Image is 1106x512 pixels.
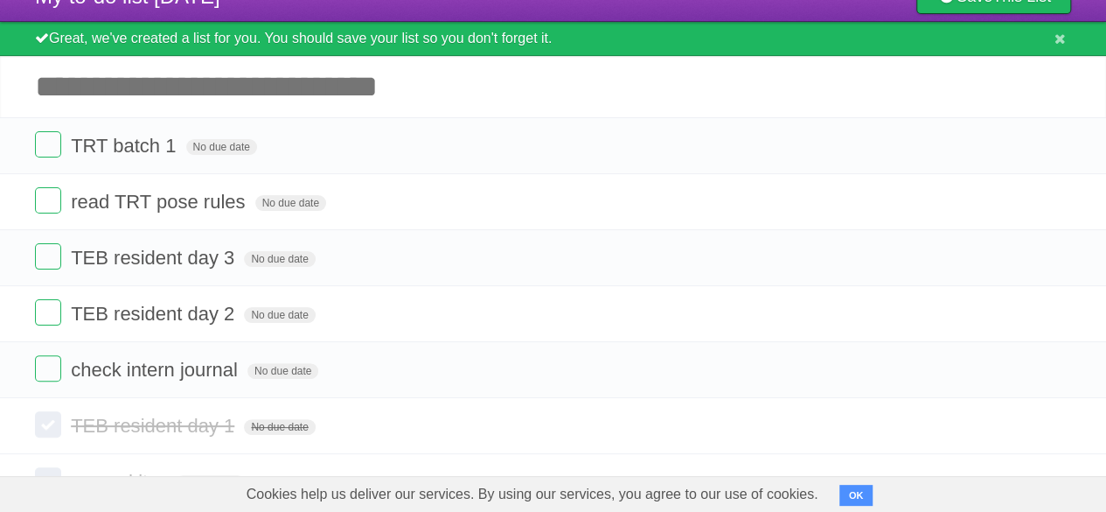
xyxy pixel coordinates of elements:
span: No due date [244,419,315,435]
span: check intern journal [71,359,242,381]
span: read TRT pose rules [71,191,249,213]
span: No due date [186,139,257,155]
span: No due date [244,251,315,267]
label: Done [35,299,61,326]
label: Done [35,131,61,158]
label: Done [35,467,61,494]
label: Done [35,355,61,382]
span: second iter [71,471,170,493]
span: No due date [255,195,326,211]
button: OK [839,485,873,506]
label: Done [35,243,61,270]
label: Done [35,411,61,438]
span: TEB resident day 2 [71,303,239,325]
span: TEB resident day 3 [71,247,239,269]
span: Cookies help us deliver our services. By using our services, you agree to our use of cookies. [229,477,836,512]
span: No due date [244,307,315,323]
span: No due date [247,363,318,379]
span: TRT batch 1 [71,135,180,157]
span: TEB resident day 1 [71,415,239,437]
label: Done [35,187,61,214]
